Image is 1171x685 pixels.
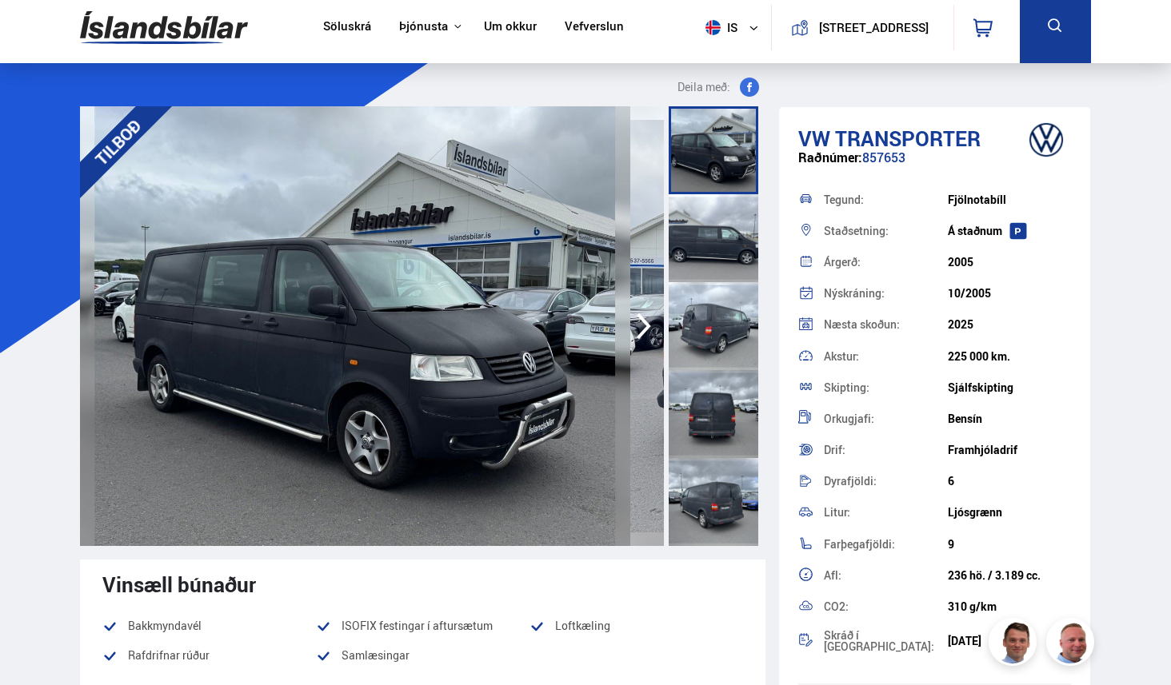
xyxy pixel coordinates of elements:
div: Tegund: [824,194,948,205]
div: Árgerð: [824,257,948,268]
button: Deila með: [671,78,765,97]
a: Söluskrá [323,19,371,36]
li: Samlæsingar [316,646,530,675]
div: Sjálfskipting [948,381,1072,394]
div: Á staðnum [948,225,1072,237]
span: Raðnúmer: [798,149,862,166]
div: Farþegafjöldi: [824,539,948,550]
a: [STREET_ADDRESS] [781,5,944,50]
img: brand logo [1014,115,1078,165]
div: Bensín [948,412,1072,425]
li: Bakkmyndavél [102,616,316,635]
div: Nýskráning: [824,288,948,299]
div: Orkugjafi: [824,413,948,424]
div: 236 hö. / 3.189 cc. [948,569,1072,582]
img: svg+xml;base64,PHN2ZyB4bWxucz0iaHR0cDovL3d3dy53My5vcmcvMjAwMC9zdmciIHdpZHRoPSI1MTIiIGhlaWdodD0iNT... [705,20,721,35]
div: [DATE] [948,635,1072,647]
div: CO2: [824,601,948,612]
div: Fjölnotabíll [948,193,1072,206]
span: Deila með: [677,78,730,97]
div: 310 g/km [948,600,1072,613]
li: ISOFIX festingar í aftursætum [316,616,530,635]
li: Rafdrifnar rúður [102,646,316,665]
span: VW [798,124,830,153]
div: 10/2005 [948,287,1072,300]
div: Vinsæll búnaður [102,572,743,596]
button: Open LiveChat chat widget [13,6,61,54]
div: Framhjóladrif [948,444,1072,456]
img: siFngHWaQ9KaOqBr.png [1049,620,1097,668]
div: 225 000 km. [948,350,1072,363]
div: 2025 [948,318,1072,331]
button: is [699,4,771,51]
div: Litur: [824,507,948,518]
div: Skipting: [824,382,948,393]
button: [STREET_ADDRESS] [815,21,933,34]
img: FbJEzSuNWCJXmdc-.webp [991,620,1039,668]
div: 857653 [798,150,1072,181]
li: Loftkæling [530,616,743,635]
div: Skráð í [GEOGRAPHIC_DATA]: [824,630,948,652]
div: Staðsetning: [824,225,948,237]
img: G0Ugv5HjCgRt.svg [80,2,248,54]
div: TILBOÐ [58,82,178,202]
div: Næsta skoðun: [824,319,948,330]
div: Drif: [824,444,948,456]
div: Afl: [824,570,948,581]
div: Ljósgrænn [948,506,1072,519]
a: Um okkur [484,19,537,36]
button: Þjónusta [399,19,448,34]
div: 6 [948,475,1072,488]
a: Vefverslun [565,19,624,36]
div: Dyrafjöldi: [824,476,948,487]
span: Transporter [835,124,981,153]
div: 9 [948,538,1072,551]
span: is [699,20,739,35]
div: 2005 [948,256,1072,269]
img: 3416079.jpeg [80,106,630,546]
div: Akstur: [824,351,948,362]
